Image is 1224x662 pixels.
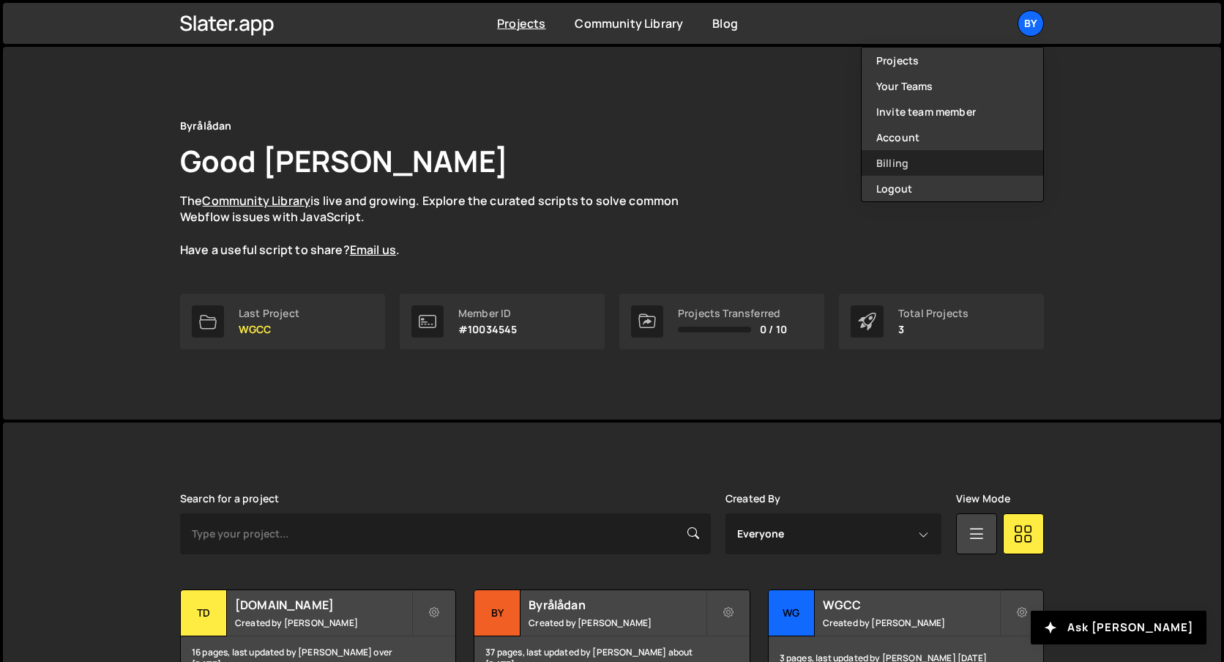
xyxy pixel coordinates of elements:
a: Last Project WGCC [180,294,385,349]
a: Community Library [575,15,683,31]
div: Byrålådan [180,117,231,135]
div: Total Projects [898,308,969,319]
label: View Mode [956,493,1010,505]
a: Invite team member [862,99,1043,124]
small: Created by [PERSON_NAME] [235,617,411,629]
a: Your Teams [862,73,1043,99]
div: By [474,590,520,636]
a: Projects [497,15,545,31]
div: WG [769,590,815,636]
a: By [1018,10,1044,37]
h2: [DOMAIN_NAME] [235,597,411,613]
input: Type your project... [180,513,711,554]
a: Blog [712,15,738,31]
div: Td [181,590,227,636]
p: WGCC [239,324,299,335]
div: Member ID [458,308,517,319]
div: Projects Transferred [678,308,787,319]
label: Search for a project [180,493,279,505]
a: Projects [862,48,1043,73]
button: Logout [862,176,1043,201]
h2: Byrålådan [529,597,705,613]
a: Community Library [202,193,310,209]
small: Created by [PERSON_NAME] [529,617,705,629]
label: Created By [725,493,781,505]
span: 0 / 10 [760,324,787,335]
a: Account [862,124,1043,150]
a: Billing [862,150,1043,176]
h1: Good [PERSON_NAME] [180,141,508,181]
div: Last Project [239,308,299,319]
h2: WGCC [823,597,999,613]
p: 3 [898,324,969,335]
a: Email us [350,242,396,258]
button: Ask [PERSON_NAME] [1031,611,1206,644]
p: The is live and growing. Explore the curated scripts to solve common Webflow issues with JavaScri... [180,193,707,259]
small: Created by [PERSON_NAME] [823,617,999,629]
p: #10034545 [458,324,517,335]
